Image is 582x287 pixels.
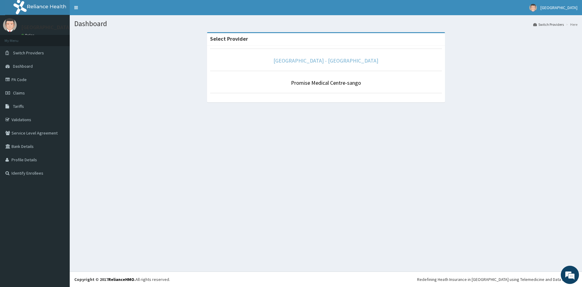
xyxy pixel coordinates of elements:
[564,22,577,27] li: Here
[533,22,564,27] a: Switch Providers
[273,57,378,64] a: [GEOGRAPHIC_DATA] - [GEOGRAPHIC_DATA]
[540,5,577,10] span: [GEOGRAPHIC_DATA]
[291,79,361,86] a: Promise Medical Centre-sango
[74,277,135,282] strong: Copyright © 2017 .
[74,20,577,28] h1: Dashboard
[210,35,248,42] strong: Select Provider
[70,272,582,287] footer: All rights reserved.
[21,33,36,37] a: Online
[13,50,44,56] span: Switch Providers
[21,25,71,30] p: [GEOGRAPHIC_DATA]
[3,18,17,32] img: User Image
[13,90,25,96] span: Claims
[13,63,33,69] span: Dashboard
[108,277,134,282] a: RelianceHMO
[13,104,24,109] span: Tariffs
[529,4,537,12] img: User Image
[417,276,577,282] div: Redefining Heath Insurance in [GEOGRAPHIC_DATA] using Telemedicine and Data Science!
